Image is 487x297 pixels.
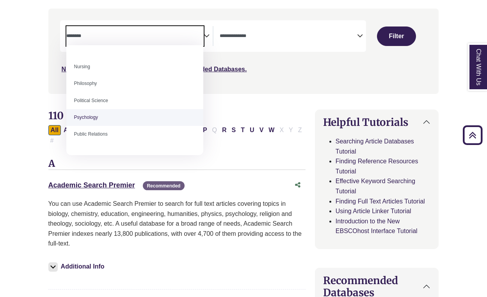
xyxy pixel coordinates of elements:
[315,110,439,134] button: Helpful Tutorials
[257,125,266,135] button: Filter Results V
[143,181,184,190] span: Recommended
[247,125,257,135] button: Filter Results U
[66,58,204,75] li: Nursing
[201,125,210,135] button: Filter Results P
[336,218,418,235] a: Introduction to the New EBSCOhost Interface Tutorial
[48,181,135,189] a: Academic Search Premier
[48,158,306,170] h3: A
[66,92,204,109] li: Political Science
[48,125,61,135] button: All
[238,125,247,135] button: Filter Results T
[66,126,204,143] li: Public Relations
[66,75,204,92] li: Philosophy
[48,199,306,249] p: You can use Academic Search Premier to search for full text articles covering topics in biology, ...
[48,9,439,94] nav: Search filters
[377,27,416,46] button: Submit for Search Results
[460,130,485,140] a: Back to Top
[48,126,305,143] div: Alpha-list to filter by first letter of database name
[336,158,418,175] a: Finding Reference Resources Tutorial
[61,125,71,135] button: Filter Results A
[66,34,204,40] textarea: Search
[290,178,306,193] button: Share this database
[48,109,117,122] span: 110 Databases
[66,143,204,159] li: Religion
[229,125,238,135] button: Filter Results S
[336,198,425,205] a: Finding Full Text Articles Tutorial
[66,109,204,126] li: Psychology
[220,125,229,135] button: Filter Results R
[48,261,107,272] button: Additional Info
[220,34,357,40] textarea: Search
[336,138,414,155] a: Searching Article Databases Tutorial
[336,178,415,194] a: Effective Keyword Searching Tutorial
[336,208,411,214] a: Using Article Linker Tutorial
[266,125,277,135] button: Filter Results W
[62,66,247,72] a: Not sure where to start? Check our Recommended Databases.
